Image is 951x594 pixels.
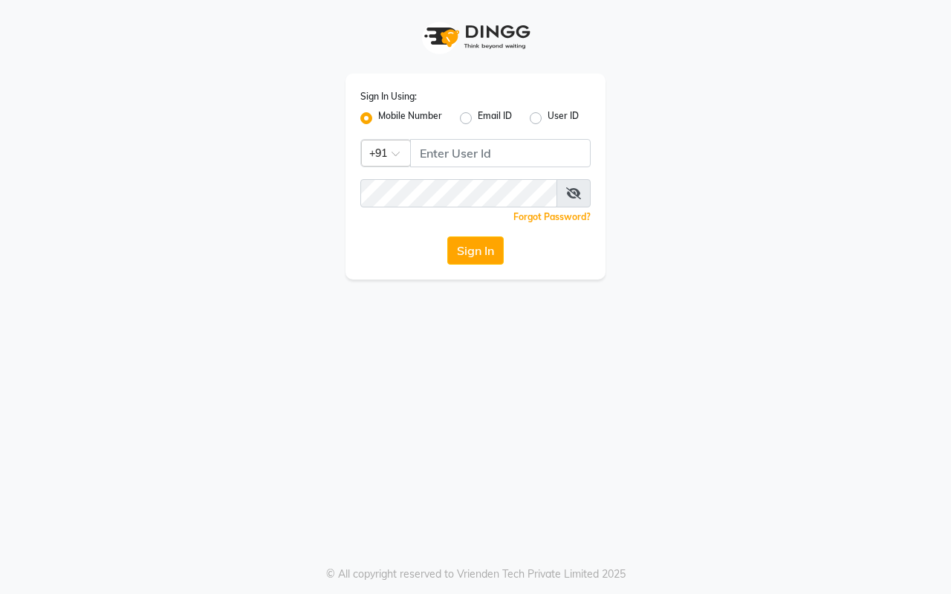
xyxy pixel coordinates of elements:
[447,236,504,265] button: Sign In
[360,90,417,103] label: Sign In Using:
[360,179,557,207] input: Username
[513,211,591,222] a: Forgot Password?
[410,139,591,167] input: Username
[378,109,442,127] label: Mobile Number
[548,109,579,127] label: User ID
[478,109,512,127] label: Email ID
[416,15,535,59] img: logo1.svg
